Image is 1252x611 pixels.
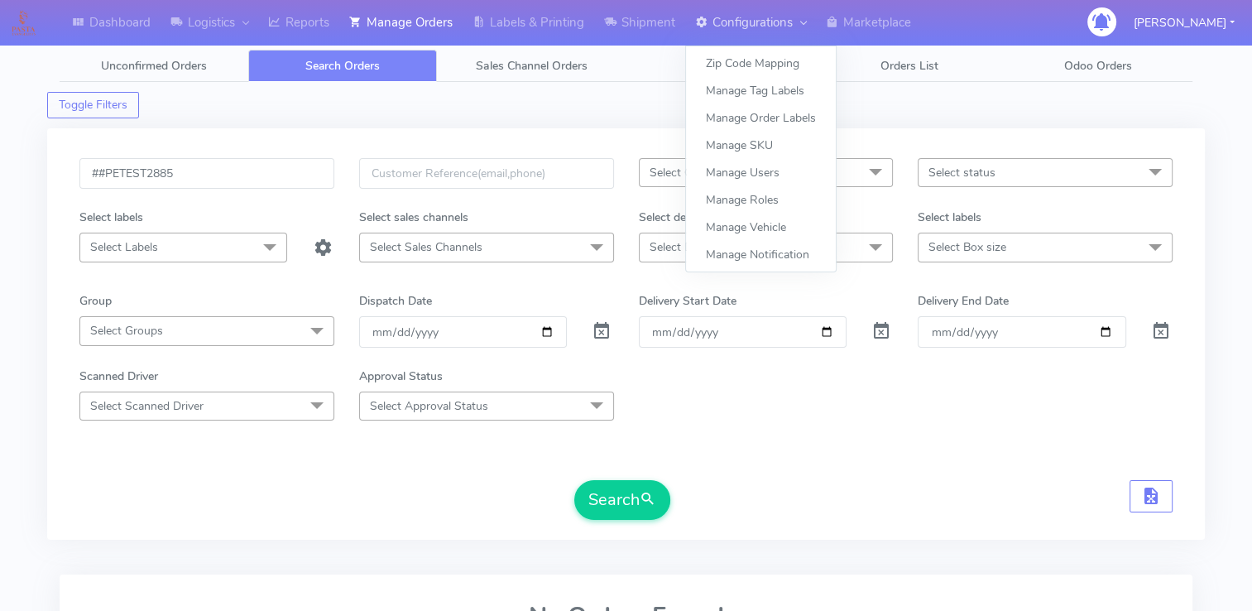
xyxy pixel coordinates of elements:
[47,92,139,118] button: Toggle Filters
[928,239,1006,255] span: Select Box size
[90,323,163,339] span: Select Groups
[79,209,143,226] label: Select labels
[90,398,204,414] span: Select Scanned Driver
[639,292,736,310] label: Delivery Start Date
[686,77,836,104] a: Manage Tag Labels
[880,58,938,74] span: Orders List
[918,209,981,226] label: Select labels
[1064,58,1132,74] span: Odoo Orders
[686,159,836,186] a: Manage Users
[101,58,207,74] span: Unconfirmed Orders
[476,58,587,74] span: Sales Channel Orders
[1121,6,1247,40] button: [PERSON_NAME]
[370,239,482,255] span: Select Sales Channels
[574,480,670,520] button: Search
[359,209,468,226] label: Select sales channels
[686,186,836,214] a: Manage Roles
[686,132,836,159] a: Manage SKU
[79,158,334,189] input: Order Id
[650,239,775,255] span: Select Delivery Channels
[928,165,995,180] span: Select status
[918,292,1009,310] label: Delivery End Date
[359,368,443,385] label: Approval Status
[90,239,158,255] span: Select Labels
[60,50,1192,82] ul: Tabs
[370,398,488,414] span: Select Approval Status
[79,368,158,385] label: Scanned Driver
[305,58,380,74] span: Search Orders
[79,292,112,310] label: Group
[639,209,761,226] label: Select delivery channels
[359,158,614,189] input: Customer Reference(email,phone)
[686,104,836,132] a: Manage Order Labels
[686,50,836,77] a: Zip Code Mapping
[686,214,836,241] a: Manage Vehicle
[359,292,432,310] label: Dispatch Date
[686,241,836,268] a: Manage Notification
[650,165,741,180] span: Select Order Type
